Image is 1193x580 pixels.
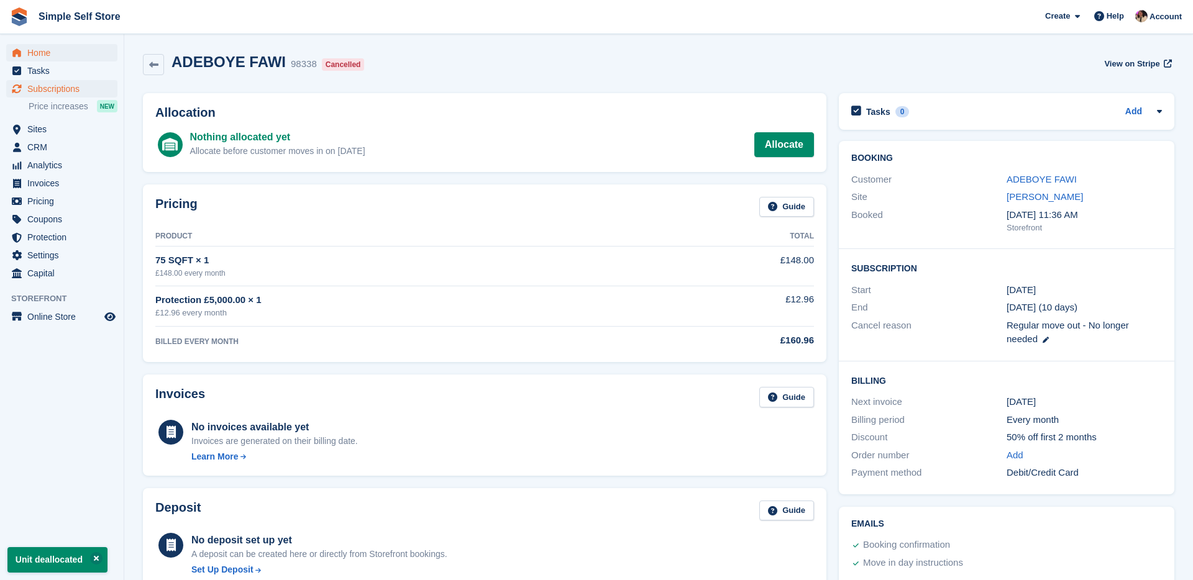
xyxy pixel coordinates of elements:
[322,58,365,71] div: Cancelled
[27,174,102,192] span: Invoices
[6,120,117,138] a: menu
[191,435,358,448] div: Invoices are generated on their billing date.
[754,132,814,157] a: Allocate
[103,309,117,324] a: Preview store
[1007,222,1162,234] div: Storefront
[190,145,365,158] div: Allocate before customer moves in on [DATE]
[27,80,102,97] span: Subscriptions
[6,174,117,192] a: menu
[190,130,365,145] div: Nothing allocated yet
[27,120,102,138] span: Sites
[866,106,890,117] h2: Tasks
[97,100,117,112] div: NEW
[6,211,117,228] a: menu
[27,308,102,325] span: Online Store
[1007,320,1129,345] span: Regular move out - No longer needed
[863,538,950,553] div: Booking confirmation
[759,197,814,217] a: Guide
[6,62,117,79] a: menu
[155,253,655,268] div: 75 SQFT × 1
[6,44,117,61] a: menu
[27,62,102,79] span: Tasks
[29,101,88,112] span: Price increases
[1104,58,1159,70] span: View on Stripe
[155,227,655,247] th: Product
[851,519,1162,529] h2: Emails
[1007,283,1036,297] time: 2025-08-20 23:00:00 UTC
[1107,10,1124,22] span: Help
[191,548,447,561] p: A deposit can be created here or directly from Storefront bookings.
[191,563,254,576] div: Set Up Deposit
[1045,10,1070,22] span: Create
[1150,11,1182,23] span: Account
[155,336,655,347] div: BILLED EVERY MONTH
[191,420,358,435] div: No invoices available yet
[1125,105,1142,119] a: Add
[655,247,814,286] td: £148.00
[6,308,117,325] a: menu
[851,430,1007,445] div: Discount
[6,138,117,156] a: menu
[291,57,317,71] div: 98338
[27,211,102,228] span: Coupons
[759,501,814,521] a: Guide
[6,247,117,264] a: menu
[851,374,1162,386] h2: Billing
[6,156,117,174] a: menu
[27,156,102,174] span: Analytics
[191,450,358,463] a: Learn More
[6,229,117,246] a: menu
[851,319,1007,347] div: Cancel reason
[6,193,117,210] a: menu
[759,387,814,407] a: Guide
[1007,448,1023,463] a: Add
[191,533,447,548] div: No deposit set up yet
[895,106,910,117] div: 0
[851,208,1007,234] div: Booked
[6,265,117,282] a: menu
[27,229,102,246] span: Protection
[27,44,102,61] span: Home
[1007,208,1162,222] div: [DATE] 11:36 AM
[1007,174,1077,184] a: ADEBOYE FAWI
[171,53,286,70] h2: ADEBOYE FAWI
[1007,430,1162,445] div: 50% off first 2 months
[191,450,238,463] div: Learn More
[655,333,814,348] div: £160.96
[851,173,1007,187] div: Customer
[27,247,102,264] span: Settings
[155,293,655,307] div: Protection £5,000.00 × 1
[1007,413,1162,427] div: Every month
[155,501,201,521] h2: Deposit
[7,547,107,573] p: Unit deallocated
[1135,10,1148,22] img: Scott McCutcheon
[1007,466,1162,480] div: Debit/Credit Card
[655,286,814,326] td: £12.96
[155,106,814,120] h2: Allocation
[27,265,102,282] span: Capital
[851,261,1162,274] h2: Subscription
[155,268,655,279] div: £148.00 every month
[1007,302,1077,312] span: [DATE] (10 days)
[851,413,1007,427] div: Billing period
[851,395,1007,409] div: Next invoice
[155,387,205,407] h2: Invoices
[34,6,126,27] a: Simple Self Store
[851,301,1007,315] div: End
[655,227,814,247] th: Total
[851,466,1007,480] div: Payment method
[155,197,198,217] h2: Pricing
[851,283,1007,297] div: Start
[27,193,102,210] span: Pricing
[11,292,124,305] span: Storefront
[29,99,117,113] a: Price increases NEW
[851,448,1007,463] div: Order number
[27,138,102,156] span: CRM
[1099,53,1174,74] a: View on Stripe
[851,190,1007,204] div: Site
[155,307,655,319] div: £12.96 every month
[1007,191,1083,202] a: [PERSON_NAME]
[191,563,447,576] a: Set Up Deposit
[6,80,117,97] a: menu
[863,556,963,571] div: Move in day instructions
